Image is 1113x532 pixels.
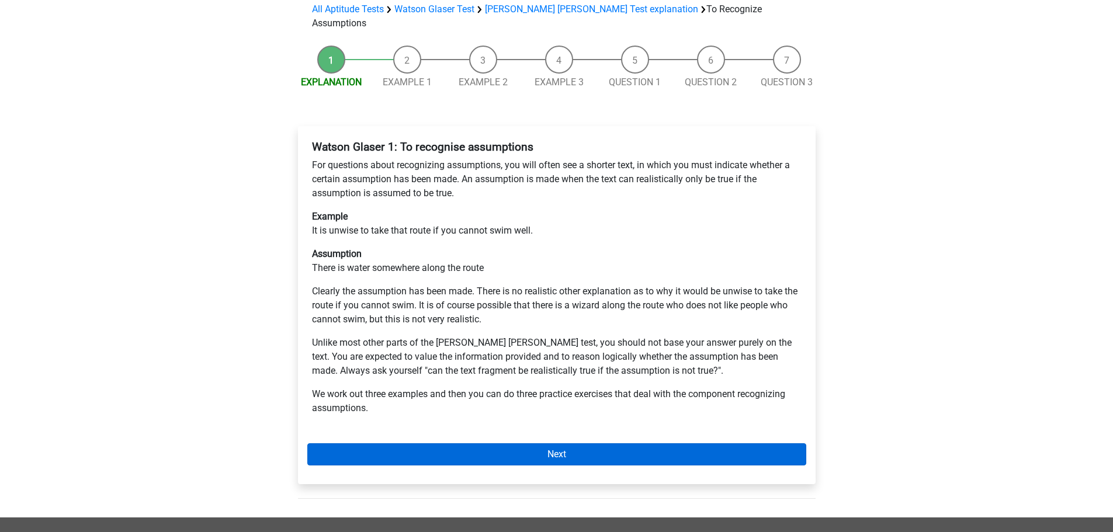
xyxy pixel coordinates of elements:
[312,248,362,259] b: Assumption
[312,210,802,238] p: It is unwise to take that route if you cannot swim well.
[312,211,348,222] b: Example
[312,4,384,15] a: All Aptitude Tests
[301,77,362,88] a: Explanation
[312,387,802,415] p: We work out three examples and then you can do three practice exercises that deal with the compon...
[685,77,737,88] a: Question 2
[307,2,806,30] div: To Recognize Assumptions
[312,140,533,154] b: Watson Glaser 1: To recognise assumptions
[394,4,474,15] a: Watson Glaser Test
[312,284,802,326] p: Clearly the assumption has been made. There is no realistic other explanation as to why it would ...
[609,77,661,88] a: Question 1
[535,77,584,88] a: Example 3
[383,77,432,88] a: Example 1
[761,77,813,88] a: Question 3
[312,336,802,378] p: Unlike most other parts of the [PERSON_NAME] [PERSON_NAME] test, you should not base your answer ...
[312,247,802,275] p: There is water somewhere along the route
[312,158,802,200] p: For questions about recognizing assumptions, you will often see a shorter text, in which you must...
[459,77,508,88] a: Example 2
[485,4,698,15] a: [PERSON_NAME] [PERSON_NAME] Test explanation
[307,443,806,465] a: Next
